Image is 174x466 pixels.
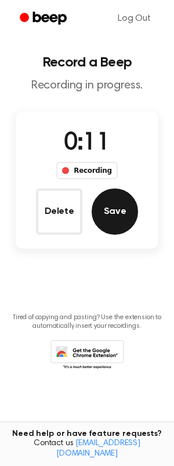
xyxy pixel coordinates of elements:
[9,79,165,93] p: Recording in progress.
[9,313,165,331] p: Tired of copying and pasting? Use the extension to automatically insert your recordings.
[106,5,162,32] a: Log Out
[92,188,138,235] button: Save Audio Record
[56,162,117,179] div: Recording
[64,131,110,156] span: 0:11
[36,188,82,235] button: Delete Audio Record
[9,56,165,69] h1: Record a Beep
[56,439,140,458] a: [EMAIL_ADDRESS][DOMAIN_NAME]
[12,8,77,30] a: Beep
[7,439,167,459] span: Contact us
